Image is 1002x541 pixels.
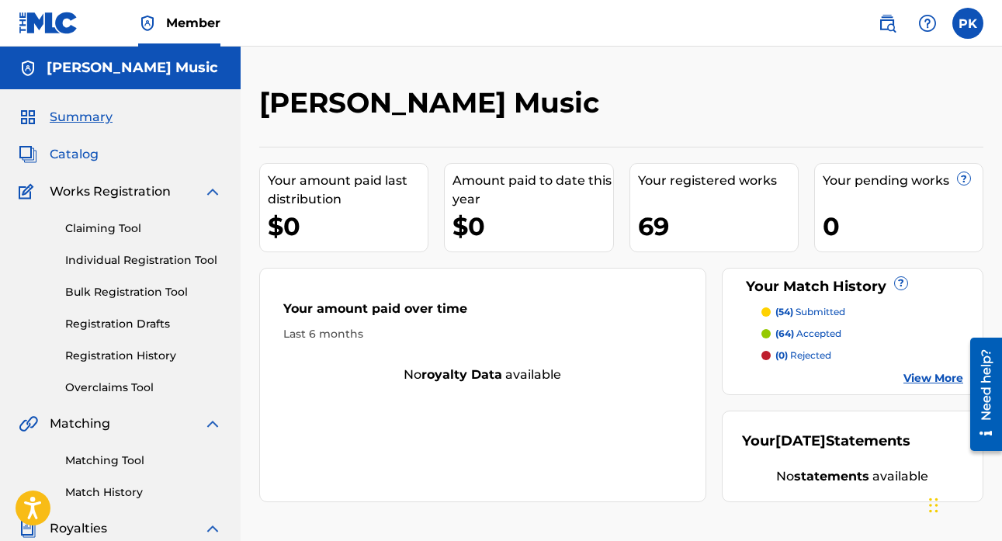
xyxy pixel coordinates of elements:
[775,305,845,319] p: submitted
[50,414,110,433] span: Matching
[742,431,910,452] div: Your Statements
[65,484,222,501] a: Match History
[794,469,869,484] strong: statements
[65,316,222,332] a: Registration Drafts
[775,349,788,361] span: (0)
[903,370,963,387] a: View More
[19,145,99,164] a: CatalogCatalog
[775,432,826,449] span: [DATE]
[742,276,963,297] div: Your Match History
[50,182,171,201] span: Works Registration
[19,108,113,127] a: SummarySummary
[761,305,963,319] a: (54) submitted
[952,8,983,39] div: User Menu
[878,14,896,33] img: search
[19,182,39,201] img: Works Registration
[65,252,222,269] a: Individual Registration Tool
[918,14,937,33] img: help
[50,519,107,538] span: Royalties
[268,209,428,244] div: $0
[19,145,37,164] img: Catalog
[268,172,428,209] div: Your amount paid last distribution
[203,182,222,201] img: expand
[421,367,502,382] strong: royalty data
[924,466,1002,541] iframe: Chat Widget
[638,209,798,244] div: 69
[65,348,222,364] a: Registration History
[775,328,794,339] span: (64)
[19,108,37,127] img: Summary
[872,8,903,39] a: Public Search
[775,349,831,362] p: rejected
[50,145,99,164] span: Catalog
[166,14,220,32] span: Member
[742,467,963,486] div: No available
[65,453,222,469] a: Matching Tool
[203,414,222,433] img: expand
[775,306,793,317] span: (54)
[895,277,907,290] span: ?
[65,380,222,396] a: Overclaims Tool
[283,300,682,326] div: Your amount paid over time
[259,85,607,120] h2: [PERSON_NAME] Music
[203,519,222,538] img: expand
[761,327,963,341] a: (64) accepted
[775,327,841,341] p: accepted
[638,172,798,190] div: Your registered works
[138,14,157,33] img: Top Rightsholder
[47,59,218,77] h5: Paul Krysiak Music
[19,59,37,78] img: Accounts
[823,172,983,190] div: Your pending works
[959,330,1002,458] iframe: Resource Center
[19,12,78,34] img: MLC Logo
[260,366,706,384] div: No available
[283,326,682,342] div: Last 6 months
[19,519,37,538] img: Royalties
[823,209,983,244] div: 0
[761,349,963,362] a: (0) rejected
[929,482,938,529] div: Drag
[958,172,970,185] span: ?
[452,209,612,244] div: $0
[50,108,113,127] span: Summary
[912,8,943,39] div: Help
[19,414,38,433] img: Matching
[65,284,222,300] a: Bulk Registration Tool
[452,172,612,209] div: Amount paid to date this year
[65,220,222,237] a: Claiming Tool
